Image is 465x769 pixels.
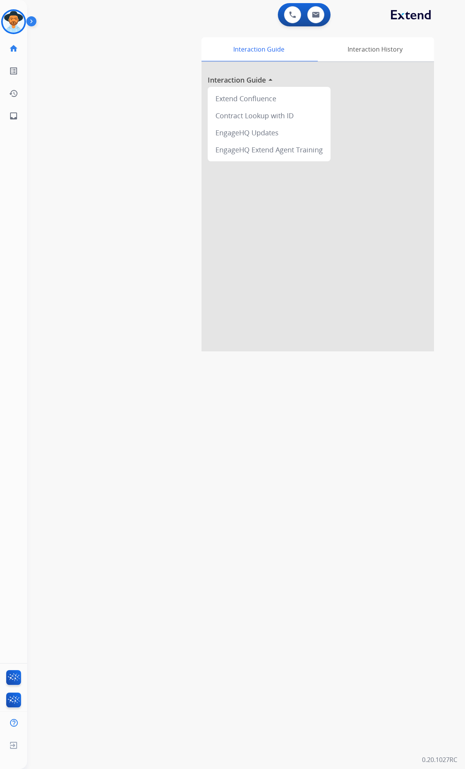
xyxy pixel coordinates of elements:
p: 0.20.1027RC [422,755,457,764]
mat-icon: history [9,89,18,98]
img: avatar [3,11,24,33]
mat-icon: inbox [9,111,18,121]
div: Interaction Guide [201,37,316,61]
div: EngageHQ Updates [211,124,327,141]
div: Contract Lookup with ID [211,107,327,124]
div: Interaction History [316,37,434,61]
div: EngageHQ Extend Agent Training [211,141,327,158]
mat-icon: home [9,44,18,53]
div: Extend Confluence [211,90,327,107]
mat-icon: list_alt [9,66,18,76]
